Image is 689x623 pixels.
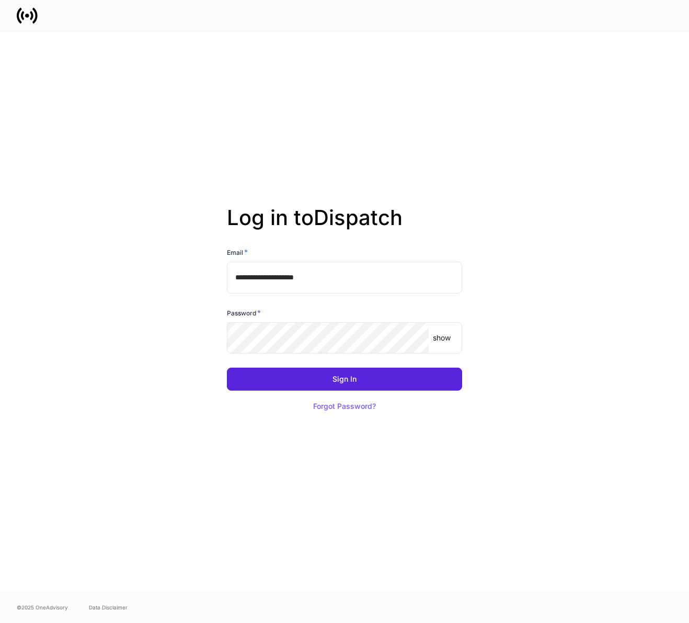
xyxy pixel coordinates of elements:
h6: Password [227,308,261,318]
h2: Log in to Dispatch [227,205,462,247]
h6: Email [227,247,248,257]
button: Sign In [227,368,462,391]
div: Sign In [332,375,357,383]
div: Forgot Password? [313,403,376,410]
a: Data Disclaimer [89,603,128,612]
p: show [433,333,451,343]
span: © 2025 OneAdvisory [17,603,68,612]
button: Forgot Password? [300,395,389,418]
